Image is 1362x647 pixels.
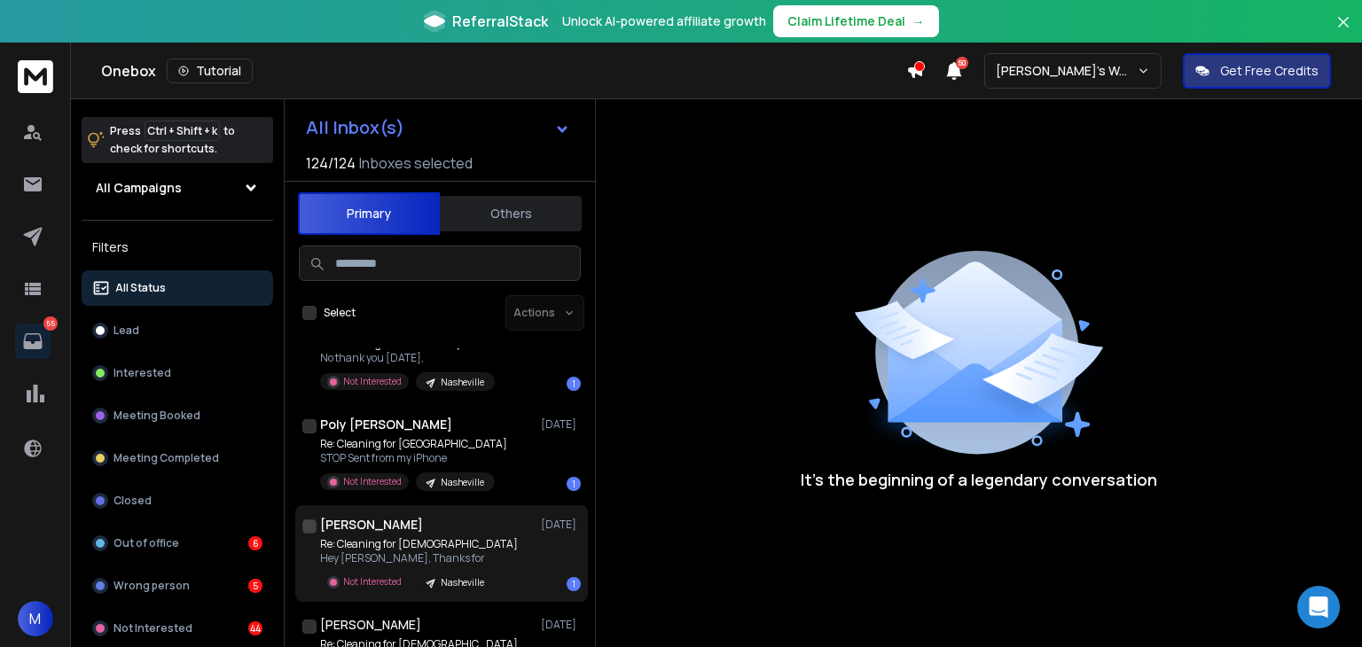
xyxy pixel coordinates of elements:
p: 55 [43,316,58,331]
p: Unlock AI-powered affiliate growth [562,12,766,30]
button: Meeting Completed [82,440,273,476]
span: Ctrl + Shift + k [145,121,220,141]
button: M [18,601,53,636]
h1: All Campaigns [96,179,182,197]
h1: All Inbox(s) [306,119,404,136]
button: Get Free Credits [1183,53,1331,89]
p: Nasheville [441,376,484,389]
p: Interested [113,366,171,380]
div: Onebox [101,58,906,83]
h1: [PERSON_NAME] [320,516,423,534]
button: Meeting Booked [82,398,273,433]
p: Meeting Booked [113,409,200,423]
div: 44 [248,621,262,635]
p: Nasheville [441,476,484,489]
p: [DATE] [541,618,581,632]
p: [DATE] [541,518,581,532]
p: Closed [113,494,152,508]
button: Interested [82,355,273,391]
p: Re: Cleaning for [DEMOGRAPHIC_DATA] [320,537,518,551]
div: Open Intercom Messenger [1297,586,1340,628]
p: Out of office [113,536,179,550]
div: 1 [567,477,581,491]
a: 55 [15,323,51,359]
p: Press to check for shortcuts. [110,122,235,158]
button: All Inbox(s) [292,110,584,145]
p: Not Interested [343,575,402,589]
div: 5 [248,579,262,593]
p: Lead [113,323,139,338]
p: Not Interested [113,621,192,635]
p: Wrong person [113,579,190,593]
button: Claim Lifetime Deal→ [773,5,939,37]
p: No thank you [DATE], [320,351,533,365]
p: Not Interested [343,475,402,488]
p: All Status [115,281,166,295]
p: Re: Cleaning for [GEOGRAPHIC_DATA] [320,437,507,451]
span: 50 [956,57,968,69]
h1: Poly [PERSON_NAME] [320,416,452,433]
button: Others [440,194,582,233]
button: All Status [82,270,273,306]
h3: Filters [82,235,273,260]
button: Primary [298,192,440,235]
button: All Campaigns [82,170,273,206]
p: Not Interested [343,375,402,388]
p: [PERSON_NAME]'s Workspace [996,62,1137,80]
span: ReferralStack [452,11,548,32]
button: Close banner [1332,11,1355,53]
p: Nasheville [441,576,484,589]
p: It’s the beginning of a legendary conversation [801,467,1157,492]
h1: [PERSON_NAME] [320,616,421,634]
div: 1 [567,377,581,391]
p: Get Free Credits [1220,62,1319,80]
p: [DATE] [541,417,581,432]
button: Closed [82,483,273,518]
button: Tutorial [167,58,253,83]
p: Hey [PERSON_NAME], Thanks for [320,551,518,565]
button: Out of office6 [82,526,273,561]
div: 6 [248,536,262,550]
button: Not Interested44 [82,611,273,646]
div: 1 [567,577,581,591]
span: 124 / 124 [306,152,356,174]
button: Wrong person5 [82,568,273,604]
label: Select [324,306,356,320]
p: Meeting Completed [113,451,219,465]
button: Lead [82,313,273,348]
span: → [912,12,925,30]
p: STOP Sent from my iPhone [320,451,507,465]
h3: Inboxes selected [359,152,473,174]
